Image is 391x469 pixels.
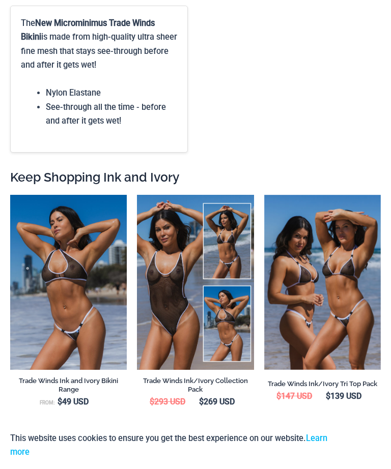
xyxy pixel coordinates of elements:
[10,195,127,370] a: Tradewinds Ink and Ivory 384 Halter 453 Micro 02Tradewinds Ink and Ivory 384 Halter 453 Micro 01T...
[326,391,361,401] bdi: 139 USD
[58,397,89,406] bdi: 49 USD
[58,397,62,406] span: $
[326,391,330,401] span: $
[10,433,327,457] a: Learn more
[150,397,185,406] bdi: 293 USD
[264,195,381,370] a: Top Bum PackTop Bum Pack bTop Bum Pack b
[10,431,330,459] p: This website uses cookies to ensure you get the best experience on our website.
[40,400,55,405] span: From:
[338,431,381,459] button: Accept
[21,16,177,71] p: The is made from high-quality ultra sheer fine mesh that stays see-through before and after it ge...
[10,195,127,370] img: Tradewinds Ink and Ivory 384 Halter 453 Micro 02
[150,397,154,406] span: $
[46,86,177,100] li: Nylon Elastane
[264,195,381,370] img: Top Bum Pack
[199,397,235,406] bdi: 269 USD
[46,100,177,128] li: See-through all the time - before and after it gets wet!
[21,18,155,42] b: New Microminimus Trade Winds Bikini
[137,195,254,370] img: Collection Pack
[264,379,381,392] a: Trade Winds Ink/Ivory Tri Top Pack
[276,391,312,401] bdi: 147 USD
[10,169,381,186] h2: Keep Shopping Ink and Ivory
[264,379,381,388] h2: Trade Winds Ink/Ivory Tri Top Pack
[199,397,204,406] span: $
[137,376,254,394] h2: Trade Winds Ink/Ivory Collection Pack
[10,376,127,397] a: Trade Winds Ink and Ivory Bikini Range
[137,376,254,397] a: Trade Winds Ink/Ivory Collection Pack
[137,195,254,370] a: Collection PackCollection Pack b (1)Collection Pack b (1)
[10,376,127,394] h2: Trade Winds Ink and Ivory Bikini Range
[276,391,281,401] span: $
